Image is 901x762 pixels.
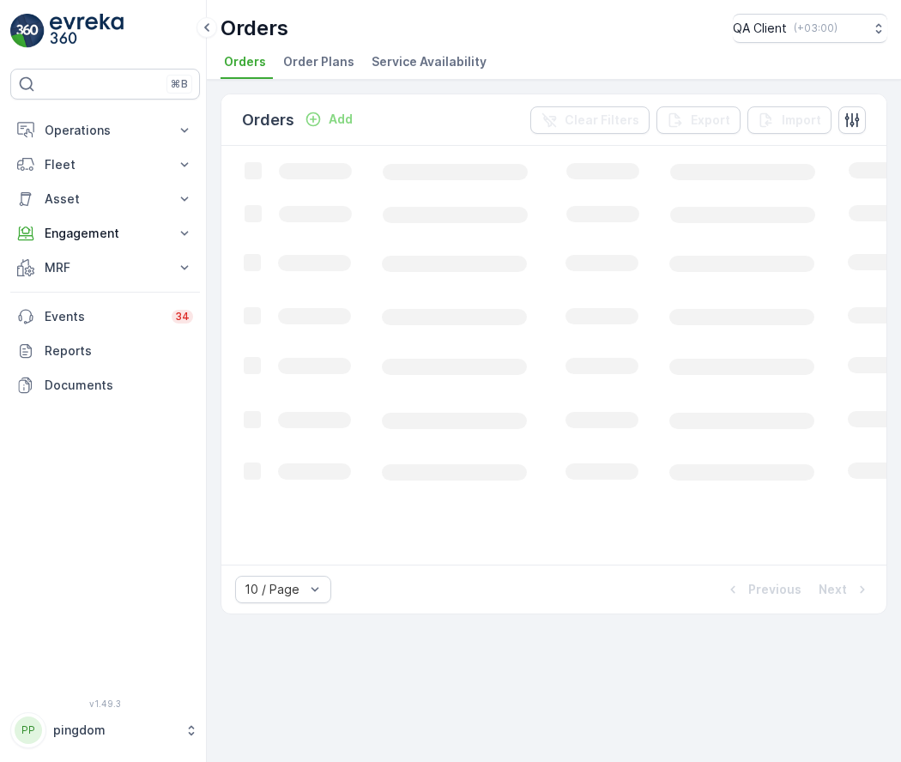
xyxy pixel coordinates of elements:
[10,216,200,251] button: Engagement
[723,579,803,600] button: Previous
[656,106,741,134] button: Export
[794,21,838,35] p: ( +03:00 )
[45,259,166,276] p: MRF
[782,112,821,129] p: Import
[530,106,650,134] button: Clear Filters
[10,148,200,182] button: Fleet
[45,377,193,394] p: Documents
[817,579,873,600] button: Next
[10,14,45,48] img: logo
[45,342,193,360] p: Reports
[298,109,360,130] button: Add
[10,113,200,148] button: Operations
[171,77,188,91] p: ⌘B
[175,310,190,324] p: 34
[748,581,801,598] p: Previous
[45,225,166,242] p: Engagement
[221,15,288,42] p: Orders
[329,111,353,128] p: Add
[10,712,200,748] button: PPpingdom
[45,308,161,325] p: Events
[10,334,200,368] a: Reports
[819,581,847,598] p: Next
[50,14,124,48] img: logo_light-DOdMpM7g.png
[10,368,200,402] a: Documents
[372,53,487,70] span: Service Availability
[53,722,176,739] p: pingdom
[747,106,831,134] button: Import
[10,251,200,285] button: MRF
[733,20,787,37] p: QA Client
[45,156,166,173] p: Fleet
[10,299,200,334] a: Events34
[45,190,166,208] p: Asset
[565,112,639,129] p: Clear Filters
[283,53,354,70] span: Order Plans
[691,112,730,129] p: Export
[10,182,200,216] button: Asset
[242,108,294,132] p: Orders
[10,698,200,709] span: v 1.49.3
[733,14,887,43] button: QA Client(+03:00)
[15,717,42,744] div: PP
[224,53,266,70] span: Orders
[45,122,166,139] p: Operations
